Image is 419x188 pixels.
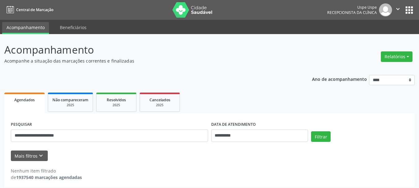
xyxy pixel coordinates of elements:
[52,97,88,103] span: Não compareceram
[11,151,48,161] button: Mais filtroskeyboard_arrow_down
[52,103,88,107] div: 2025
[4,5,53,15] a: Central de Marcação
[381,51,412,62] button: Relatórios
[11,168,82,174] div: Nenhum item filtrado
[311,131,331,142] button: Filtrar
[379,3,392,16] img: img
[4,58,292,64] p: Acompanhe a situação das marcações correntes e finalizadas
[394,6,401,12] i: 
[4,42,292,58] p: Acompanhamento
[11,120,32,129] label: PESQUISAR
[11,174,82,181] div: de
[144,103,175,107] div: 2025
[107,97,126,103] span: Resolvidos
[38,152,44,159] i: keyboard_arrow_down
[56,22,91,33] a: Beneficiários
[16,7,53,12] span: Central de Marcação
[101,103,132,107] div: 2025
[327,5,377,10] div: Uspe Uspe
[149,97,170,103] span: Cancelados
[327,10,377,15] span: Recepcionista da clínica
[392,3,404,16] button: 
[16,174,82,180] strong: 1937540 marcações agendadas
[14,97,35,103] span: Agendados
[404,5,415,15] button: apps
[2,22,49,34] a: Acompanhamento
[312,75,367,83] p: Ano de acompanhamento
[211,120,256,129] label: DATA DE ATENDIMENTO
